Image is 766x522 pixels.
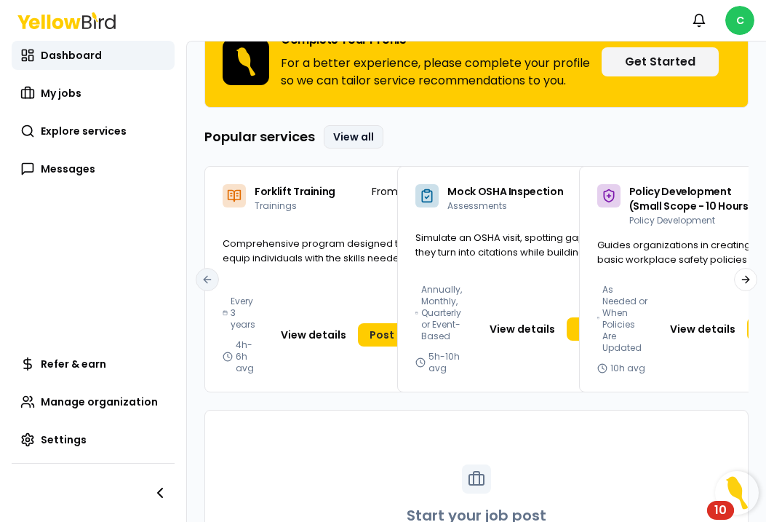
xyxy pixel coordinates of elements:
[602,284,649,354] span: As Needed or When Policies Are Updated
[12,116,175,146] a: Explore services
[725,6,754,35] span: C
[223,237,424,279] span: Comprehensive program designed to equip individuals with the skills needed to safely operate a fo...
[41,432,87,447] span: Settings
[629,214,715,226] span: Policy Development
[255,184,335,199] span: Forklift Training
[629,184,754,213] span: Policy Development (Small Scope - 10 Hours)
[281,34,590,46] h3: Complete Your Profile
[358,323,431,347] a: Post now
[610,363,645,374] span: 10h avg
[41,395,158,409] span: Manage organization
[372,184,431,199] p: From $1,569
[370,328,419,342] span: Post now
[204,16,749,108] div: Complete Your ProfileFor a better experience, please complete your profile so we can tailor servi...
[12,154,175,183] a: Messages
[41,357,106,371] span: Refer & earn
[41,124,127,138] span: Explore services
[272,323,355,347] button: View details
[12,349,175,379] a: Refer & earn
[12,41,175,70] a: Dashboard
[447,199,507,212] span: Assessments
[41,48,102,63] span: Dashboard
[481,317,564,341] button: View details
[12,387,175,416] a: Manage organization
[236,339,260,374] span: 4h-6h avg
[204,127,315,147] h3: Popular services
[12,79,175,108] a: My jobs
[421,284,469,342] span: Annually, Monthly, Quarterly or Event-Based
[415,231,627,273] span: Simulate an OSHA visit, spotting gaps before they turn into citations while building a safer work...
[715,471,759,515] button: Open Resource Center, 10 new notifications
[231,296,260,331] span: Every 3 years
[661,317,744,341] button: View details
[447,184,563,199] span: Mock OSHA Inspection
[324,125,383,149] a: View all
[255,199,297,212] span: Trainings
[41,162,95,176] span: Messages
[281,55,590,90] p: For a better experience, please complete your profile so we can tailor service recommendations to...
[12,425,175,454] a: Settings
[41,86,81,100] span: My jobs
[428,351,469,374] span: 5h-10h avg
[602,47,719,76] button: Get Started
